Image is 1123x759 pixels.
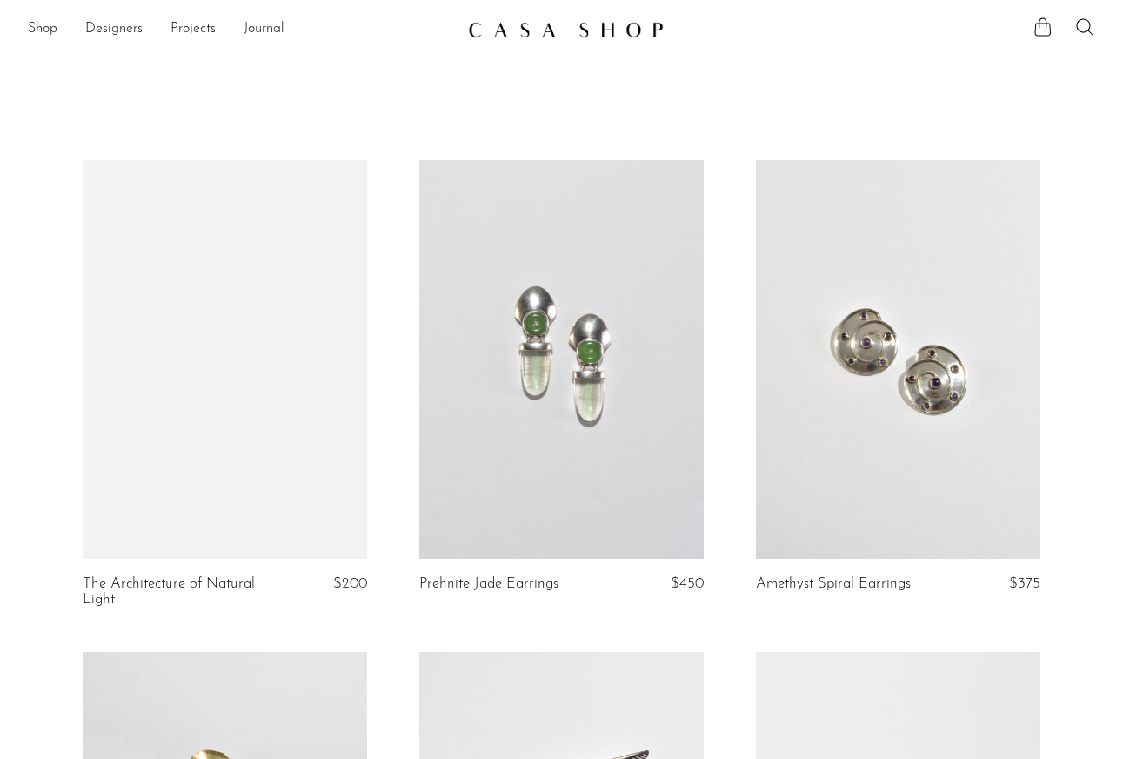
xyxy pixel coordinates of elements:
nav: Desktop navigation [28,15,454,44]
a: Amethyst Spiral Earrings [756,576,911,592]
a: Designers [85,18,143,41]
ul: NEW HEADER MENU [28,15,454,44]
span: $375 [1009,576,1040,591]
a: Prehnite Jade Earrings [419,576,558,592]
span: $450 [671,576,704,591]
a: Projects [170,18,216,41]
span: $200 [333,576,367,591]
a: The Architecture of Natural Light [83,576,271,608]
a: Journal [244,18,284,41]
a: Shop [28,18,57,41]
